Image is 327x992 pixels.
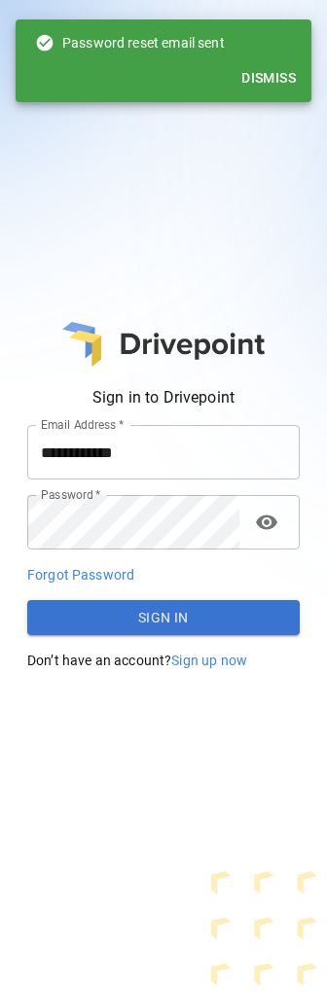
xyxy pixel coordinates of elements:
[41,416,124,433] label: Email Address
[35,25,225,60] div: Password reset email sent
[255,511,278,534] span: visibility
[62,322,264,367] img: main logo
[171,653,247,668] span: Sign up now
[27,386,300,409] p: Sign in to Drivepoint
[27,567,134,583] span: Forgot Password
[27,600,300,635] button: Sign In
[27,651,300,670] p: Don’t have an account?
[234,60,304,96] button: Dismiss
[41,486,100,503] label: Password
